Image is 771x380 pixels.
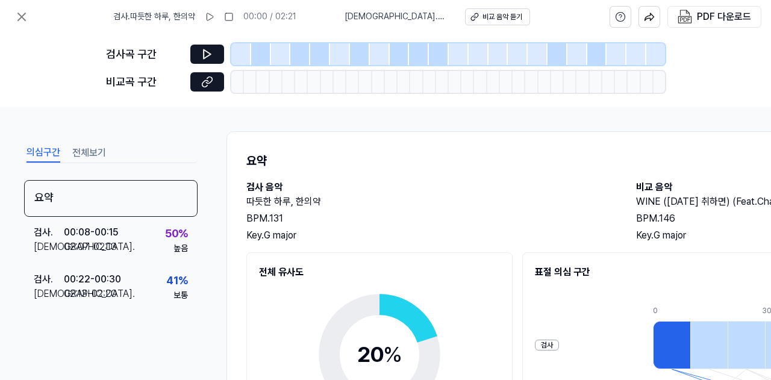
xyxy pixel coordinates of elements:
div: 높음 [173,243,188,255]
div: [DEMOGRAPHIC_DATA] . [34,240,64,254]
div: 0 [653,306,690,316]
button: help [610,6,631,28]
div: 00:00 / 02:21 [243,11,296,23]
div: 00:22 - 00:30 [64,272,121,287]
svg: help [615,11,626,23]
div: 비교 음악 듣기 [482,12,522,22]
img: PDF Download [678,10,692,24]
div: [DEMOGRAPHIC_DATA] . [34,287,64,301]
div: 보통 [173,290,188,302]
div: 검사곡 구간 [106,46,183,63]
div: 비교곡 구간 [106,73,183,91]
div: 요약 [24,180,198,217]
span: [DEMOGRAPHIC_DATA] . WINE ([DATE] 취하면) (Feat.Changmo) (창모) (Prod. SUGA) [345,11,451,23]
div: BPM. 131 [246,211,612,226]
div: PDF 다운로드 [697,9,751,25]
h2: 검사 음악 [246,180,612,195]
div: 20 [357,338,402,371]
h2: 따듯한 하루, 한의약 [246,195,612,209]
img: share [644,11,655,22]
span: 검사 . 따듯한 하루, 한의약 [113,11,195,23]
div: 검사 [535,340,559,351]
div: 41 % [166,272,188,290]
button: 비교 음악 듣기 [465,8,530,25]
div: Key. G major [246,228,612,243]
div: 검사 . [34,272,64,287]
div: 50 % [165,225,188,243]
button: 의심구간 [27,143,60,163]
div: 02:13 - 02:20 [64,287,117,301]
h2: 전체 유사도 [259,265,500,279]
div: 검사 . [34,225,64,240]
span: % [383,341,402,367]
button: 전체보기 [72,143,106,163]
div: 02:07 - 02:13 [64,240,117,254]
button: PDF 다운로드 [675,7,754,27]
div: 00:08 - 00:15 [64,225,118,240]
